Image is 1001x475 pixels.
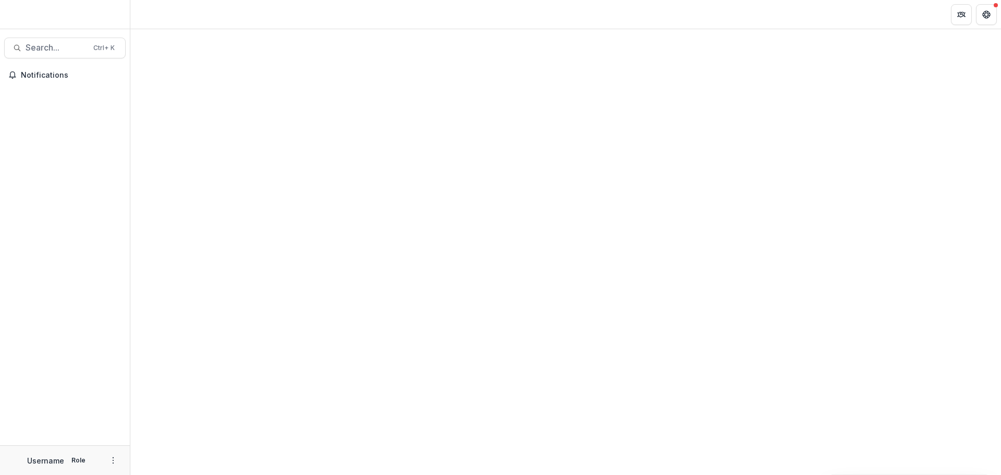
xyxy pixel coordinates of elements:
p: Role [68,456,89,465]
div: Ctrl + K [91,42,117,54]
button: Notifications [4,67,126,83]
span: Search... [26,43,87,53]
button: Get Help [976,4,997,25]
p: Username [27,455,64,466]
button: More [107,454,119,467]
span: Notifications [21,71,121,80]
button: Search... [4,38,126,58]
button: Partners [951,4,972,25]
